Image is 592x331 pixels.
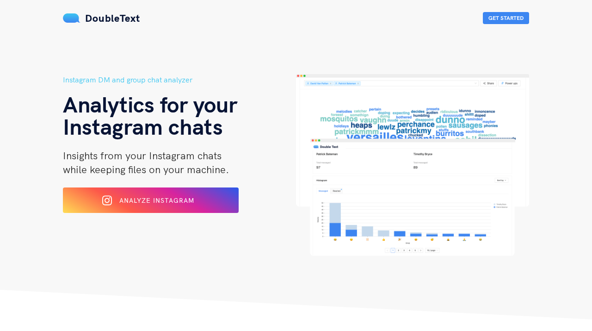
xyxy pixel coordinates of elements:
[63,200,239,208] a: Analyze Instagram
[63,90,237,118] span: Analytics for your
[63,12,140,25] a: DoubleText
[63,187,239,213] button: Analyze Instagram
[119,196,194,205] span: Analyze Instagram
[483,12,529,24] button: Get Started
[63,13,80,23] img: mS3x8y1f88AAAAABJRU5ErkJggg==
[296,74,529,256] img: hero
[85,12,140,25] span: DoubleText
[63,112,223,140] span: Instagram chats
[63,149,222,162] span: Insights from your Instagram chats
[63,74,296,86] h5: Instagram DM and group chat analyzer
[63,163,229,176] span: while keeping files on your machine.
